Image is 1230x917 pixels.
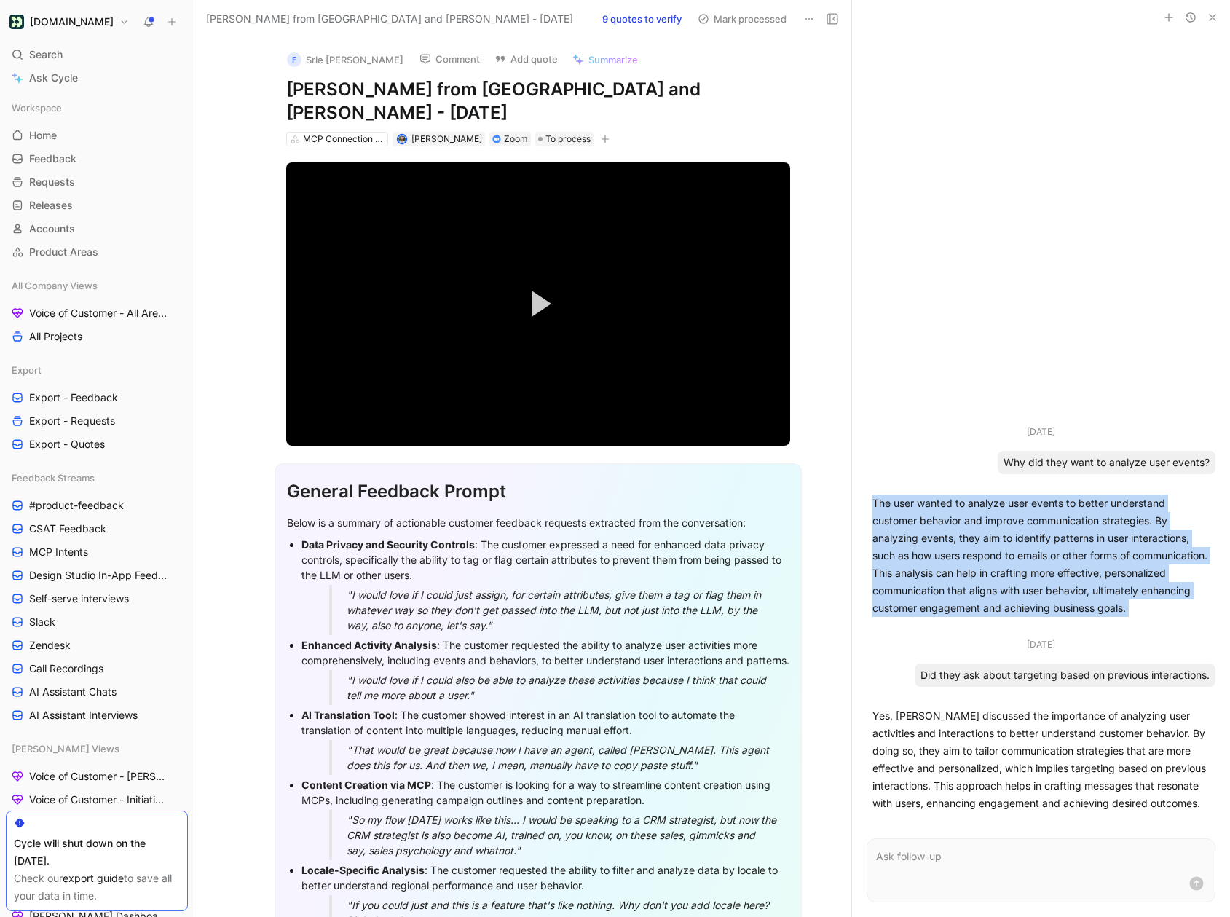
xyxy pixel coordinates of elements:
[6,302,188,324] a: Voice of Customer - All Areas
[29,306,167,320] span: Voice of Customer - All Areas
[488,49,564,69] button: Add quote
[12,471,95,485] span: Feedback Streams
[29,151,76,166] span: Feedback
[588,53,638,66] span: Summarize
[6,467,188,489] div: Feedback Streams
[6,541,188,563] a: MCP Intents
[29,498,124,513] span: #product-feedback
[6,148,188,170] a: Feedback
[29,437,105,452] span: Export - Quotes
[287,515,789,530] div: Below is a summary of actionable customer feedback requests extracted from the conversation:
[12,741,119,756] span: [PERSON_NAME] Views
[14,870,180,905] div: Check our to save all your data in time.
[413,49,486,69] button: Comment
[303,132,385,146] div: MCP Connection Server
[6,611,188,633] a: Slack
[30,15,114,28] h1: [DOMAIN_NAME]
[286,78,790,125] h1: [PERSON_NAME] from [GEOGRAPHIC_DATA] and [PERSON_NAME] - [DATE]
[12,363,42,377] span: Export
[6,275,188,347] div: All Company ViewsVoice of Customer - All AreasAll Projects
[29,390,118,405] span: Export - Feedback
[504,132,528,146] div: Zoom
[301,709,395,721] strong: AI Translation Tool
[6,564,188,586] a: Design Studio In-App Feedback
[6,467,188,726] div: Feedback Streams#product-feedbackCSAT FeedbackMCP IntentsDesign Studio In-App FeedbackSelf-serve ...
[347,672,779,703] div: "I would love if I could also be able to analyze these activities because I think that could tell...
[301,862,789,893] div: : The customer requested the ability to filter and analyze data by locale to better understand re...
[6,125,188,146] a: Home
[29,769,170,784] span: Voice of Customer - [PERSON_NAME]
[287,52,301,67] div: F
[301,707,789,738] div: : The customer showed interest in an AI translation tool to automate the translation of content i...
[915,664,1215,687] div: Did they ask about targeting based on previous interactions.
[6,326,188,347] a: All Projects
[1027,425,1055,439] div: [DATE]
[12,101,62,115] span: Workspace
[6,433,188,455] a: Export - Quotes
[545,132,591,146] span: To process
[6,634,188,656] a: Zendesk
[6,171,188,193] a: Requests
[691,9,793,29] button: Mark processed
[301,639,437,651] strong: Enhanced Activity Analysis
[6,738,188,760] div: [PERSON_NAME] Views
[566,50,644,70] button: Summarize
[1027,637,1055,652] div: [DATE]
[301,538,475,551] strong: Data Privacy and Security Controls
[29,414,115,428] span: Export - Requests
[29,221,75,236] span: Accounts
[411,133,482,144] span: [PERSON_NAME]
[29,685,117,699] span: AI Assistant Chats
[206,10,573,28] span: [PERSON_NAME] from [GEOGRAPHIC_DATA] and [PERSON_NAME] - [DATE]
[6,359,188,381] div: Export
[872,707,1210,812] p: Yes, [PERSON_NAME] discussed the importance of analyzing user activities and interactions to bett...
[63,872,124,884] a: export guide
[6,518,188,540] a: CSAT Feedback
[6,359,188,455] div: ExportExport - FeedbackExport - RequestsExport - Quotes
[6,789,188,811] a: Voice of Customer - Initiatives
[6,766,188,787] a: Voice of Customer - [PERSON_NAME]
[280,49,410,71] button: FSrle [PERSON_NAME]
[505,271,571,337] button: Play Video
[6,410,188,432] a: Export - Requests
[998,451,1215,474] div: Why did they want to analyze user events?
[287,479,789,505] div: General Feedback Prompt
[301,777,789,808] div: : The customer is looking for a way to streamline content creation using MCPs, including generati...
[29,708,138,723] span: AI Assistant Interviews
[29,245,98,259] span: Product Areas
[9,15,24,29] img: Customer.io
[286,162,790,446] div: Video Player
[6,67,188,89] a: Ask Cycle
[29,198,73,213] span: Releases
[6,97,188,119] div: Workspace
[29,615,55,629] span: Slack
[29,591,129,606] span: Self-serve interviews
[29,128,57,143] span: Home
[872,495,1210,617] p: The user wanted to analyze user events to better understand customer behavior and improve communi...
[6,658,188,680] a: Call Recordings
[6,44,188,66] div: Search
[6,681,188,703] a: AI Assistant Chats
[6,241,188,263] a: Product Areas
[6,588,188,610] a: Self-serve interviews
[29,638,71,653] span: Zendesk
[29,792,168,807] span: Voice of Customer - Initiatives
[29,69,78,87] span: Ask Cycle
[6,704,188,726] a: AI Assistant Interviews
[535,132,594,146] div: To process
[301,537,789,583] div: : The customer expressed a need for enhanced data privacy controls, specifically the ability to t...
[596,9,688,29] button: 9 quotes to verify
[6,495,188,516] a: #product-feedback
[29,545,88,559] span: MCP Intents
[6,218,188,240] a: Accounts
[14,835,180,870] div: Cycle will shut down on the [DATE].
[29,568,169,583] span: Design Studio In-App Feedback
[6,12,133,32] button: Customer.io[DOMAIN_NAME]
[347,587,779,633] div: "I would love if I could just assign, for certain attributes, give them a tag or flag them in wha...
[29,329,82,344] span: All Projects
[29,661,103,676] span: Call Recordings
[301,779,431,791] strong: Content Creation via MCP
[398,135,406,143] img: avatar
[29,175,75,189] span: Requests
[301,864,425,876] strong: Locale-Specific Analysis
